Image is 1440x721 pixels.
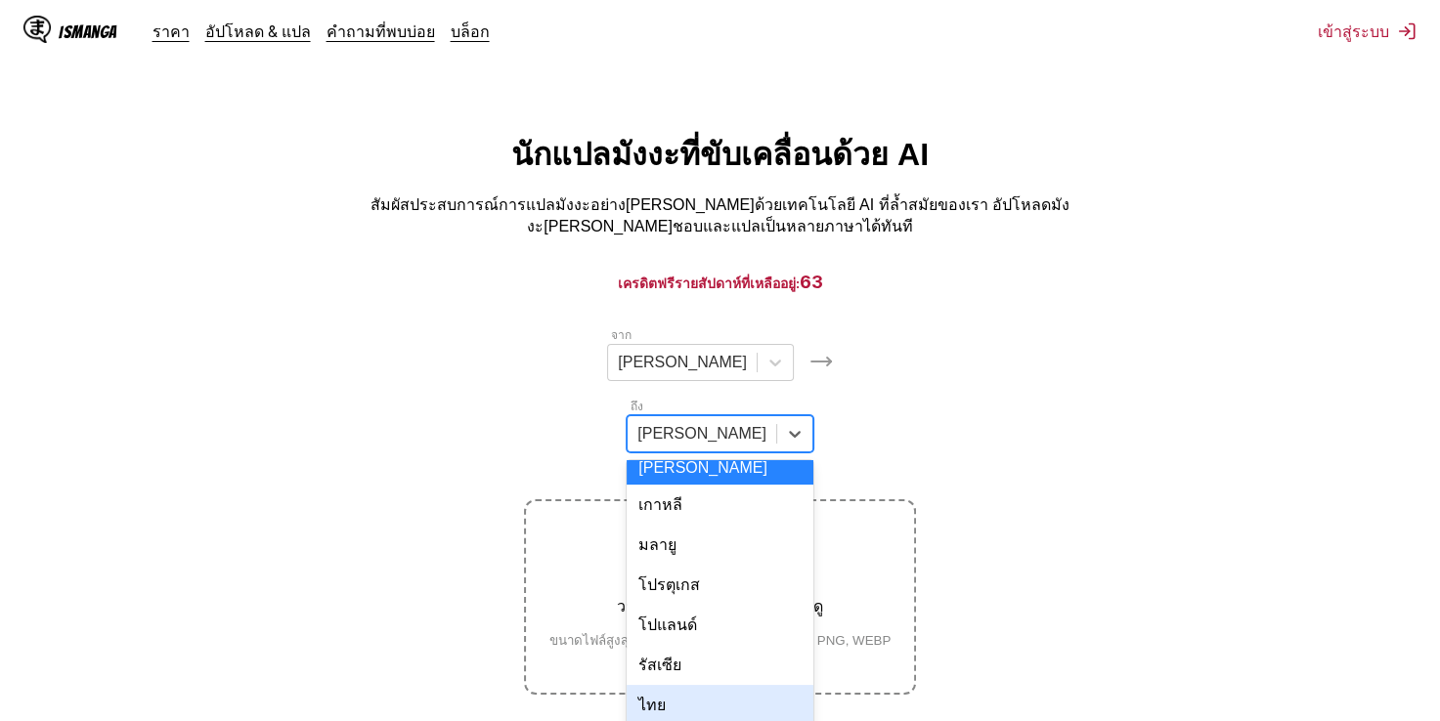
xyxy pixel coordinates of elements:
[153,21,190,41] a: ราคา
[47,270,1393,294] h3: เครดิตฟรีรายสัปดาห์ที่เหลืออยู่:
[800,272,823,292] span: 63
[627,525,813,565] div: มลายู
[627,565,813,605] div: โปรตุเกส
[329,194,1112,238] p: สัมผัสประสบการณ์การแปลมังงะอย่าง[PERSON_NAME]ด้วยเทคโนโลยี AI ที่ล้ำสมัยของเรา อัปโหลดมังงะ[PERSO...
[1397,21,1417,41] img: Sign out
[59,22,117,41] div: IsManga
[1318,20,1417,44] button: เข้าสู่ระบบ
[511,129,929,179] h1: นักแปลมังงะที่ขับเคลื่อนด้วย AI
[23,16,153,47] a: IsManga LogoIsManga
[631,400,643,413] label: ถึง
[451,21,490,41] a: บล็อก
[611,328,632,342] label: จาก
[534,594,907,618] p: วางไฟล์ที่นี่ หรือคลิกเพื่อเรียกดู
[327,21,435,41] a: คำถามที่พบบ่อย
[627,451,813,485] div: [PERSON_NAME]
[205,21,311,41] a: อัปโหลด & แปล
[23,16,51,43] img: IsManga Logo
[809,350,833,373] img: Languages icon
[627,485,813,525] div: เกาหลี
[627,605,813,645] div: โปแลนด์
[534,630,907,651] small: ขนาดไฟล์สูงสุด: 5MB • รูปแบบที่รองรับ: JP(E)G, PNG, WEBP
[627,645,813,685] div: รัสเซีย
